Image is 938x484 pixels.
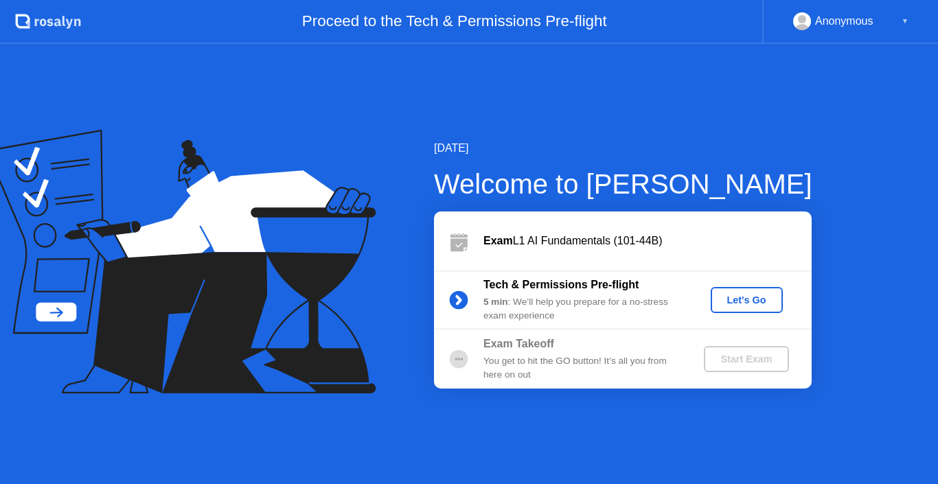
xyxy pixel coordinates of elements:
[434,140,812,157] div: [DATE]
[483,235,513,246] b: Exam
[711,287,783,313] button: Let's Go
[483,354,681,382] div: You get to hit the GO button! It’s all you from here on out
[483,279,639,290] b: Tech & Permissions Pre-flight
[483,297,508,307] b: 5 min
[483,233,812,249] div: L1 AI Fundamentals (101-44B)
[716,295,777,306] div: Let's Go
[483,338,554,349] b: Exam Takeoff
[434,163,812,205] div: Welcome to [PERSON_NAME]
[704,346,788,372] button: Start Exam
[815,12,873,30] div: Anonymous
[483,295,681,323] div: : We’ll help you prepare for a no-stress exam experience
[902,12,908,30] div: ▼
[709,354,783,365] div: Start Exam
